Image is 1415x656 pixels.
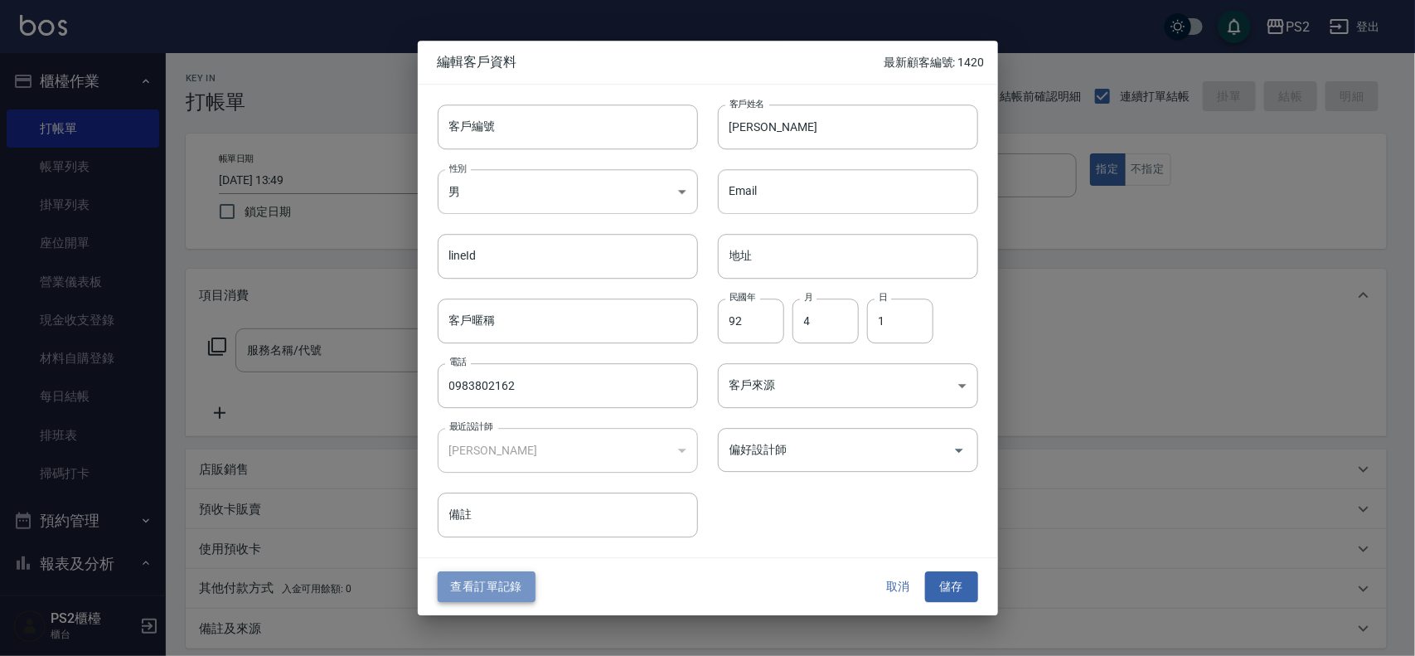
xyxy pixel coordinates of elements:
p: 最新顧客編號: 1420 [884,54,984,71]
div: [PERSON_NAME] [438,428,698,473]
span: 編輯客戶資料 [438,54,884,70]
label: 日 [879,291,887,304]
button: Open [946,437,972,464]
label: 性別 [449,162,467,174]
button: 查看訂單記錄 [438,572,535,603]
label: 月 [804,291,812,304]
label: 最近設計師 [449,420,492,433]
button: 取消 [872,572,925,603]
button: 儲存 [925,572,978,603]
label: 民國年 [729,291,755,304]
div: 男 [438,169,698,214]
label: 電話 [449,356,467,368]
label: 客戶姓名 [729,97,764,109]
